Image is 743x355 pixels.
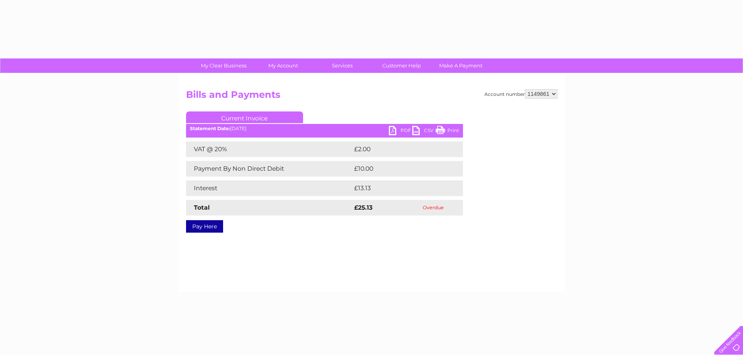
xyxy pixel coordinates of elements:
a: Current Invoice [186,111,303,123]
div: [DATE] [186,126,463,131]
a: Make A Payment [429,58,493,73]
td: £13.13 [352,180,445,196]
strong: £25.13 [354,204,372,211]
strong: Total [194,204,210,211]
a: Services [310,58,374,73]
td: £2.00 [352,141,445,157]
td: VAT @ 20% [186,141,352,157]
a: Pay Here [186,220,223,233]
div: Account number [484,89,557,99]
h2: Bills and Payments [186,89,557,104]
td: Overdue [404,200,463,215]
a: CSV [412,126,436,137]
a: PDF [389,126,412,137]
a: My Clear Business [192,58,256,73]
td: Payment By Non Direct Debit [186,161,352,177]
a: My Account [251,58,315,73]
b: Statement Date: [190,125,230,131]
a: Print [436,126,459,137]
td: £10.00 [352,161,447,177]
a: Customer Help [369,58,434,73]
td: Interest [186,180,352,196]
